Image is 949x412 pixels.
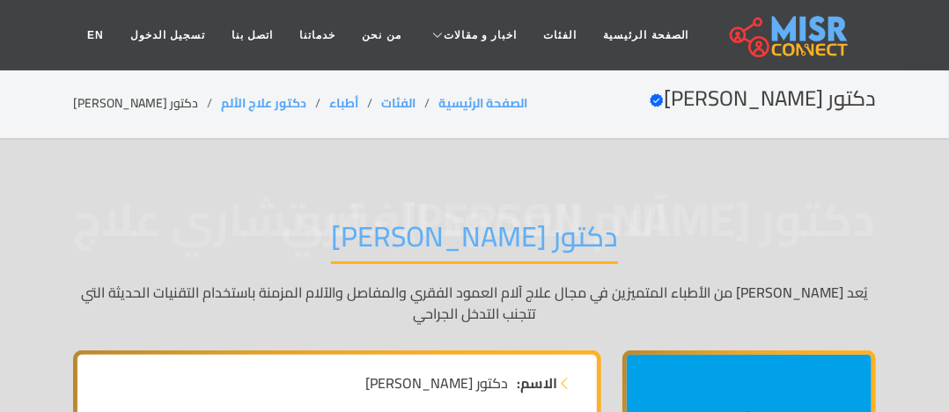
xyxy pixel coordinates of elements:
svg: Verified account [650,93,664,107]
a: الصفحة الرئيسية [438,92,527,114]
strong: الاسم: [517,372,557,394]
a: اتصل بنا [218,18,286,52]
a: الفئات [530,18,590,52]
a: من نحن [349,18,414,52]
a: EN [74,18,117,52]
a: تسجيل الدخول [117,18,218,52]
a: اخبار و مقالات [415,18,531,52]
img: main.misr_connect [730,13,848,57]
span: اخبار و مقالات [444,27,518,43]
a: الفئات [381,92,416,114]
p: يُعد [PERSON_NAME] من الأطباء المتميزين في مجال علاج آلام العمود الفقري والمفاصل والآلام المزمنة ... [73,282,876,324]
h2: دكتور [PERSON_NAME] [650,86,876,112]
a: دكتور علاج الألم [221,92,306,114]
h1: دكتور [PERSON_NAME] [331,219,618,264]
a: خدماتنا [286,18,349,52]
span: دكتور [PERSON_NAME] [365,372,508,394]
a: الصفحة الرئيسية [590,18,702,52]
a: أطباء [329,92,358,114]
li: دكتور [PERSON_NAME] [73,94,221,113]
